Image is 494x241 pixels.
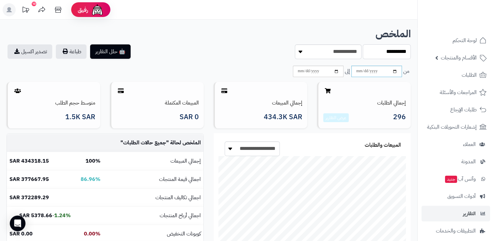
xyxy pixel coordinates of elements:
[103,189,203,207] td: اجمالي تكاليف المنتجات
[444,174,476,184] span: وآتس آب
[427,122,477,132] span: إشعارات التحويلات البنكية
[441,53,477,62] span: الأقسام والمنتجات
[463,140,476,149] span: العملاء
[272,99,302,107] a: إجمالي المبيعات
[436,226,476,235] span: التطبيقات والخدمات
[103,207,203,225] td: اجمالي أرباح المنتجات
[7,207,73,225] td: -
[17,3,34,18] a: تحديثات المنصة
[103,170,203,188] td: اجمالي قيمة المنتجات
[84,230,101,238] b: 0.00%
[56,44,87,59] button: طباعة
[32,2,36,6] div: 10
[19,212,52,219] b: 5378.66 SAR
[9,230,33,238] b: 0.00 SAR
[365,142,401,148] h3: المبيعات والطلبات
[91,3,104,16] img: ai-face.png
[422,171,490,187] a: وآتس آبجديد
[54,212,71,219] b: 1.24%
[8,44,52,59] a: تصدير اكسيل
[86,157,101,165] b: 100%
[81,175,101,183] b: 86.96%
[9,194,49,201] b: 372289.29 SAR
[422,137,490,152] a: العملاء
[422,85,490,100] a: المراجعات والأسئلة
[103,152,203,170] td: إجمالي المبيعات
[422,188,490,204] a: أدوات التسويق
[180,113,199,121] span: 0 SAR
[345,68,350,75] span: إلى
[55,99,95,107] a: متوسط حجم الطلب
[326,114,346,121] a: عرض التقارير
[103,134,203,152] td: الملخص لحالة " "
[462,71,477,80] span: الطلبات
[422,67,490,83] a: الطلبات
[65,113,95,121] span: 1.5K SAR
[422,33,490,48] a: لوحة التحكم
[377,99,406,107] a: إجمالي الطلبات
[463,209,476,218] span: التقارير
[78,6,88,14] span: رفيق
[422,119,490,135] a: إشعارات التحويلات البنكية
[440,88,477,97] span: المراجعات والأسئلة
[9,157,49,165] b: 434318.15 SAR
[461,157,476,166] span: المدونة
[403,68,409,75] span: من
[123,139,166,147] span: جميع حالات الطلبات
[453,36,477,45] span: لوحة التحكم
[450,105,477,114] span: طلبات الإرجاع
[422,102,490,118] a: طلبات الإرجاع
[422,206,490,221] a: التقارير
[9,175,49,183] b: 377667.95 SAR
[393,113,406,122] span: 296
[422,223,490,239] a: التطبيقات والخدمات
[165,99,199,107] a: المبيعات المكتملة
[10,216,25,231] div: Open Intercom Messenger
[264,113,302,121] span: 434.3K SAR
[375,26,411,41] b: الملخص
[445,176,457,183] span: جديد
[422,154,490,169] a: المدونة
[90,44,131,59] button: 🤖 حلل التقارير
[447,192,476,201] span: أدوات التسويق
